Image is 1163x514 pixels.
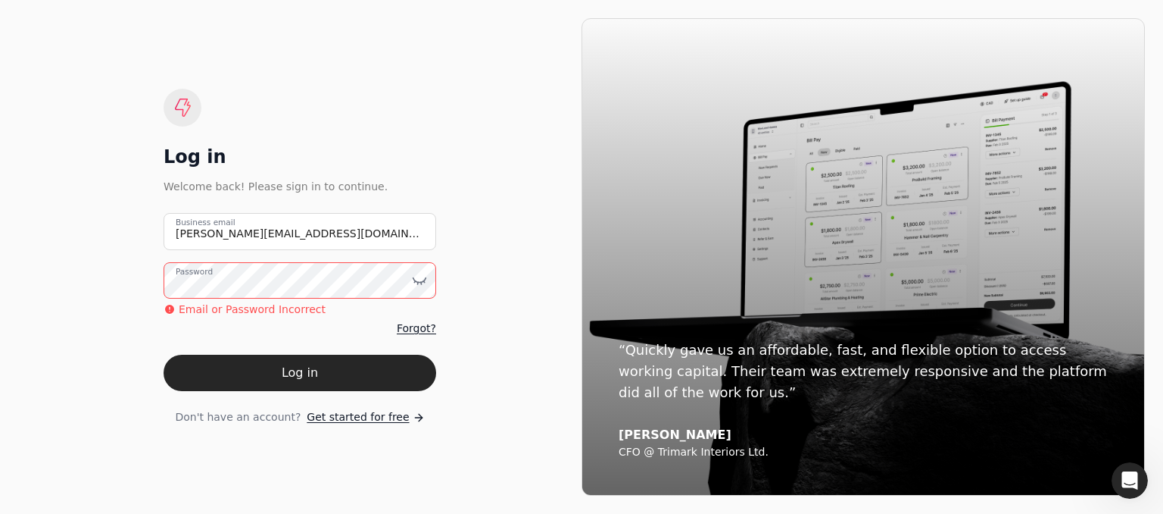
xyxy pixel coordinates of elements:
a: Get started for free [307,409,424,425]
div: Welcome back! Please sign in to continue. [164,178,436,195]
span: Don't have an account? [175,409,301,425]
iframe: Intercom live chat [1112,462,1148,499]
label: Business email [176,216,235,228]
div: [PERSON_NAME] [619,428,1108,443]
p: Email or Password Incorrect [179,302,326,318]
button: Log in [164,355,436,391]
span: Get started for free [307,409,409,425]
div: Log in [164,145,436,169]
a: Forgot? [397,321,436,337]
label: Password [176,265,213,277]
div: “Quickly gave us an affordable, fast, and flexible option to access working capital. Their team w... [619,340,1108,403]
div: CFO @ Trimark Interiors Ltd. [619,446,1108,459]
